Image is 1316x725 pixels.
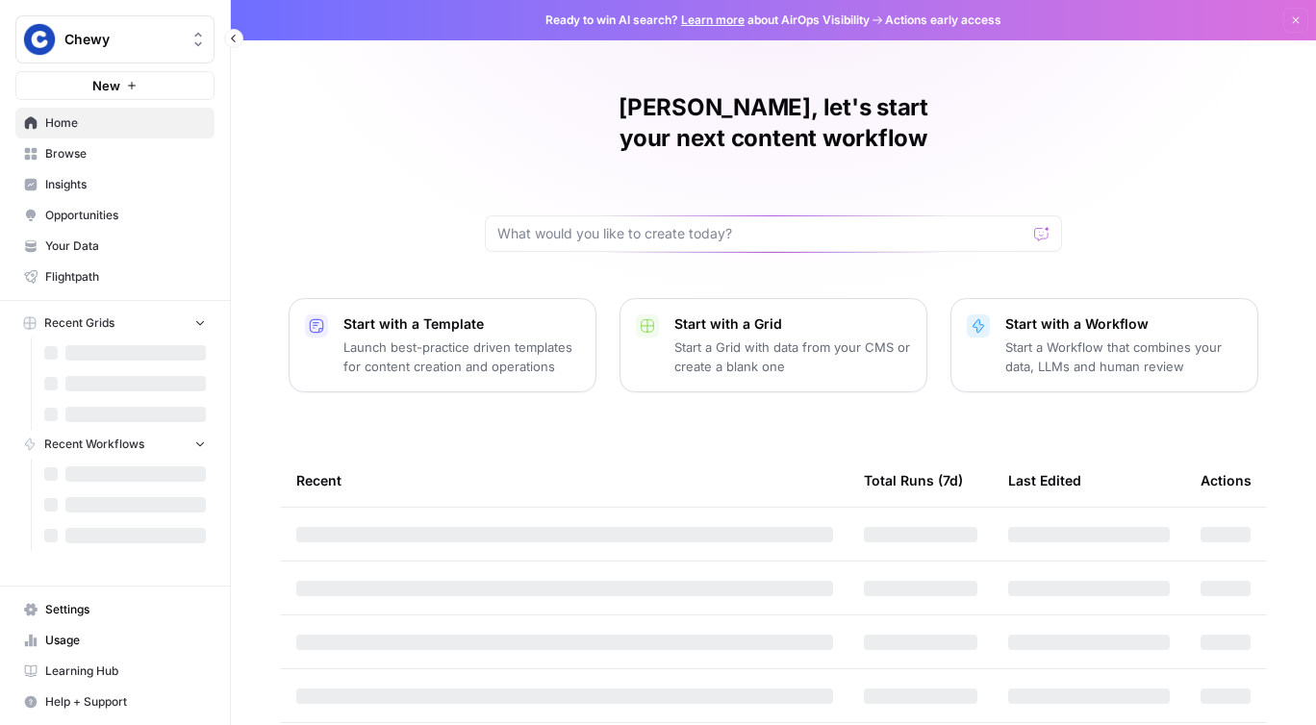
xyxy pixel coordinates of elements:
[45,237,206,255] span: Your Data
[45,176,206,193] span: Insights
[485,92,1062,154] h1: [PERSON_NAME], let's start your next content workflow
[92,76,120,95] span: New
[497,224,1026,243] input: What would you like to create today?
[1005,314,1242,334] p: Start with a Workflow
[45,114,206,132] span: Home
[15,309,215,337] button: Recent Grids
[15,15,215,63] button: Workspace: Chewy
[15,200,215,231] a: Opportunities
[15,108,215,138] a: Home
[1201,454,1252,507] div: Actions
[296,454,833,507] div: Recent
[44,436,144,453] span: Recent Workflows
[45,693,206,711] span: Help + Support
[545,12,870,29] span: Ready to win AI search? about AirOps Visibility
[289,298,596,392] button: Start with a TemplateLaunch best-practice driven templates for content creation and operations
[343,337,580,376] p: Launch best-practice driven templates for content creation and operations
[864,454,963,507] div: Total Runs (7d)
[674,337,911,376] p: Start a Grid with data from your CMS or create a blank one
[45,268,206,286] span: Flightpath
[15,71,215,100] button: New
[45,662,206,680] span: Learning Hub
[15,138,215,169] a: Browse
[885,12,1001,29] span: Actions early access
[681,12,745,27] a: Learn more
[15,687,215,717] button: Help + Support
[45,601,206,618] span: Settings
[15,656,215,687] a: Learning Hub
[343,314,580,334] p: Start with a Template
[674,314,911,334] p: Start with a Grid
[950,298,1258,392] button: Start with a WorkflowStart a Workflow that combines your data, LLMs and human review
[15,262,215,292] a: Flightpath
[44,314,114,332] span: Recent Grids
[620,298,927,392] button: Start with a GridStart a Grid with data from your CMS or create a blank one
[45,145,206,162] span: Browse
[1005,337,1242,376] p: Start a Workflow that combines your data, LLMs and human review
[64,30,181,49] span: Chewy
[15,169,215,200] a: Insights
[15,625,215,656] a: Usage
[45,207,206,224] span: Opportunities
[45,632,206,649] span: Usage
[22,22,57,57] img: Chewy Logo
[15,430,215,459] button: Recent Workflows
[15,231,215,262] a: Your Data
[15,594,215,625] a: Settings
[1008,454,1081,507] div: Last Edited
